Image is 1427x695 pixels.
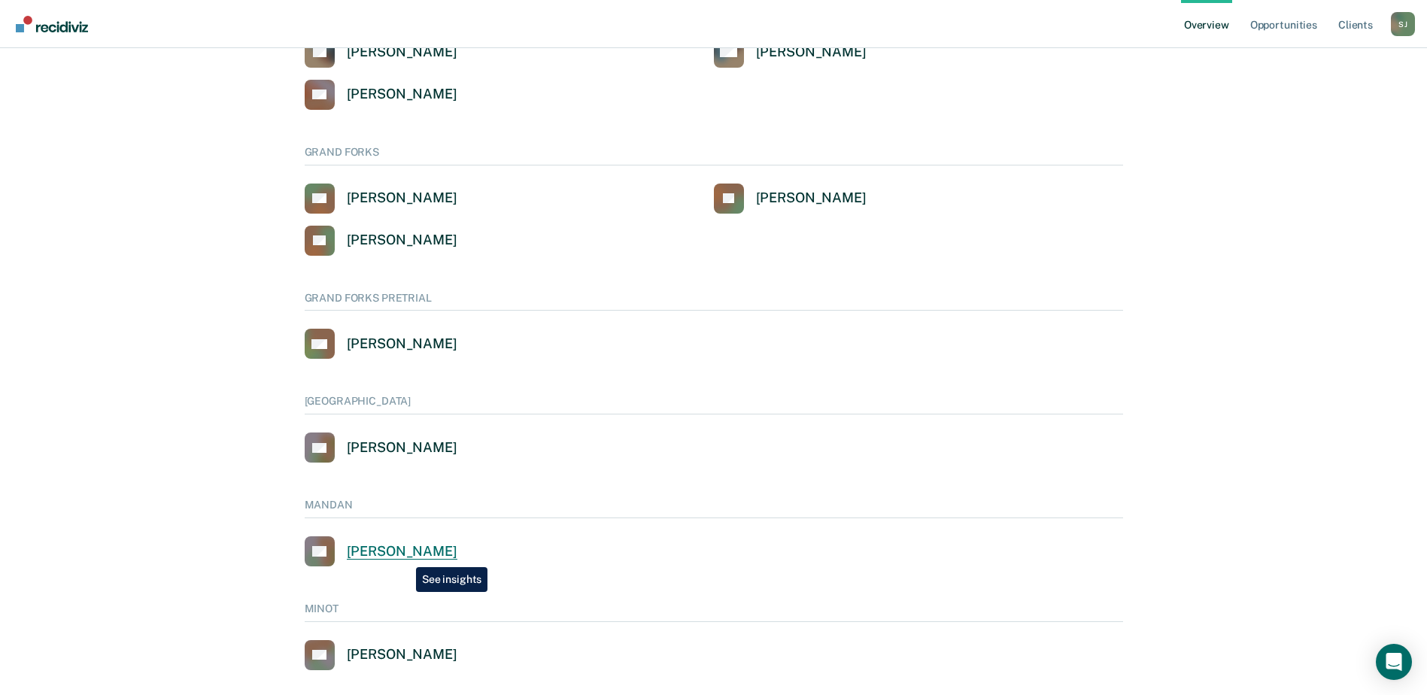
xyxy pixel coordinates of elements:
[347,543,457,560] div: [PERSON_NAME]
[347,44,457,61] div: [PERSON_NAME]
[305,640,457,670] a: [PERSON_NAME]
[16,16,88,32] img: Recidiviz
[305,329,457,359] a: [PERSON_NAME]
[305,226,457,256] a: [PERSON_NAME]
[347,335,457,353] div: [PERSON_NAME]
[1391,12,1415,36] button: Profile dropdown button
[305,146,1123,165] div: GRAND FORKS
[305,602,1123,622] div: MINOT
[347,232,457,249] div: [PERSON_NAME]
[347,646,457,663] div: [PERSON_NAME]
[305,38,457,68] a: [PERSON_NAME]
[305,80,457,110] a: [PERSON_NAME]
[305,499,1123,518] div: MANDAN
[714,38,867,68] a: [PERSON_NAME]
[305,432,457,463] a: [PERSON_NAME]
[347,86,457,103] div: [PERSON_NAME]
[305,184,457,214] a: [PERSON_NAME]
[1376,644,1412,680] div: Open Intercom Messenger
[347,190,457,207] div: [PERSON_NAME]
[305,395,1123,414] div: [GEOGRAPHIC_DATA]
[347,439,457,457] div: [PERSON_NAME]
[756,190,867,207] div: [PERSON_NAME]
[305,292,1123,311] div: GRAND FORKS PRETRIAL
[714,184,867,214] a: [PERSON_NAME]
[305,536,457,566] a: [PERSON_NAME]
[756,44,867,61] div: [PERSON_NAME]
[1391,12,1415,36] div: S J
